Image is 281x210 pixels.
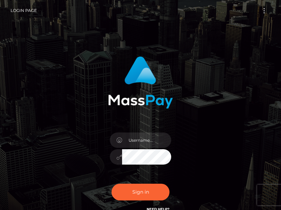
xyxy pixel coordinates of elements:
img: MassPay Login [108,56,173,109]
button: Sign in [112,184,169,200]
a: Login Page [11,3,37,18]
input: Username... [122,132,171,148]
button: Toggle navigation [258,6,270,15]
